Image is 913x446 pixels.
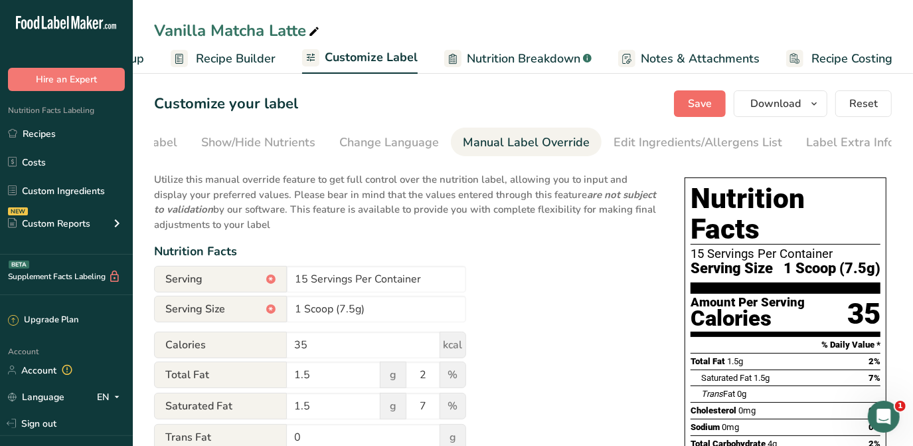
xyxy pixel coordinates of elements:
[868,401,900,433] iframe: Intercom live chat
[847,296,880,332] div: 35
[691,183,880,245] h1: Nutrition Facts
[154,362,287,388] span: Total Fat
[614,134,782,152] div: Edit Ingredients/Allergens List
[674,90,726,117] button: Save
[895,401,906,411] span: 1
[154,266,287,292] span: Serving
[691,337,880,353] section: % Daily Value *
[701,373,752,383] span: Saturated Fat
[171,44,276,74] a: Recipe Builder
[786,44,892,74] a: Recipe Costing
[467,50,580,68] span: Nutrition Breakdown
[8,386,64,409] a: Language
[8,207,28,215] div: NEW
[440,332,466,358] span: kcal
[784,261,880,277] span: 1 Scoop (7.5g)
[727,356,743,366] span: 1.5g
[444,44,592,74] a: Nutrition Breakdown
[849,96,878,112] span: Reset
[691,422,720,432] span: Sodium
[688,96,712,112] span: Save
[701,389,723,399] i: Trans
[835,90,892,117] button: Reset
[440,362,466,388] span: %
[154,164,658,232] p: Utilize this manual override feature to get full control over the nutrition label, allowing you t...
[440,393,466,419] span: %
[691,309,805,328] div: Calories
[463,134,590,152] div: Manual Label Override
[641,50,760,68] span: Notes & Attachments
[154,243,658,261] div: Nutrition Facts
[738,405,756,415] span: 0mg
[691,247,880,261] div: 15 Servings Per Container
[339,134,439,152] div: Change Language
[97,389,125,405] div: EN
[691,261,773,277] span: Serving Size
[154,332,287,358] span: Calories
[691,356,725,366] span: Total Fat
[8,68,125,91] button: Hire an Expert
[701,389,735,399] span: Fat
[196,50,276,68] span: Recipe Builder
[154,19,322,43] div: Vanilla Matcha Latte
[154,296,287,322] span: Serving Size
[9,261,29,269] div: BETA
[8,217,90,231] div: Custom Reports
[8,314,78,327] div: Upgrade Plan
[811,50,892,68] span: Recipe Costing
[722,422,739,432] span: 0mg
[302,43,418,74] a: Customize Label
[750,96,801,112] span: Download
[325,49,418,66] span: Customize Label
[154,393,287,419] span: Saturated Fat
[618,44,760,74] a: Notes & Attachments
[691,296,805,309] div: Amount Per Serving
[201,134,315,152] div: Show/Hide Nutrients
[754,373,770,383] span: 1.5g
[869,356,880,366] span: 2%
[734,90,827,117] button: Download
[737,389,746,399] span: 0g
[806,134,894,152] div: Label Extra Info
[380,393,406,419] span: g
[869,373,880,383] span: 7%
[691,405,736,415] span: Cholesterol
[154,93,298,115] h1: Customize your label
[380,362,406,388] span: g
